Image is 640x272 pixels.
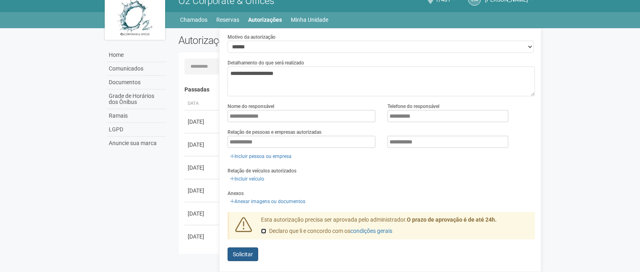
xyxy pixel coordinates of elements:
label: Relação de veículos autorizados [228,167,296,174]
strong: O prazo de aprovação é de até 24h. [407,216,497,223]
a: Incluir pessoa ou empresa [228,152,294,161]
span: Solicitar [233,251,253,257]
div: [DATE] [188,233,217,241]
a: Anexar imagens ou documentos [228,197,308,206]
a: Anuncie sua marca [107,137,166,150]
a: Comunicados [107,62,166,76]
a: condições gerais [350,228,392,234]
label: Detalhamento do que será realizado [228,59,304,66]
a: Ramais [107,109,166,123]
div: [DATE] [188,118,217,126]
a: LGPD [107,123,166,137]
h2: Autorizações [178,34,351,46]
a: Minha Unidade [291,14,328,25]
div: [DATE] [188,141,217,149]
div: [DATE] [188,164,217,172]
a: Reservas [216,14,239,25]
label: Anexos [228,190,244,197]
button: Solicitar [228,247,258,261]
div: Esta autorização precisa ser aprovada pelo administrador. [255,216,535,239]
input: Declaro que li e concordo com oscondições gerais [261,228,266,234]
label: Motivo da autorização [228,33,275,41]
div: [DATE] [188,210,217,218]
label: Declaro que li e concordo com os [261,227,392,235]
th: Data [184,97,221,110]
a: Incluir veículo [228,174,267,183]
a: Chamados [180,14,207,25]
a: Autorizações [248,14,282,25]
div: [DATE] [188,187,217,195]
a: Home [107,48,166,62]
label: Nome do responsável [228,103,274,110]
a: Documentos [107,76,166,89]
a: Grade de Horários dos Ônibus [107,89,166,109]
label: Relação de pessoas e empresas autorizadas [228,129,321,136]
h4: Passadas [184,87,530,93]
label: Telefone do responsável [387,103,439,110]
